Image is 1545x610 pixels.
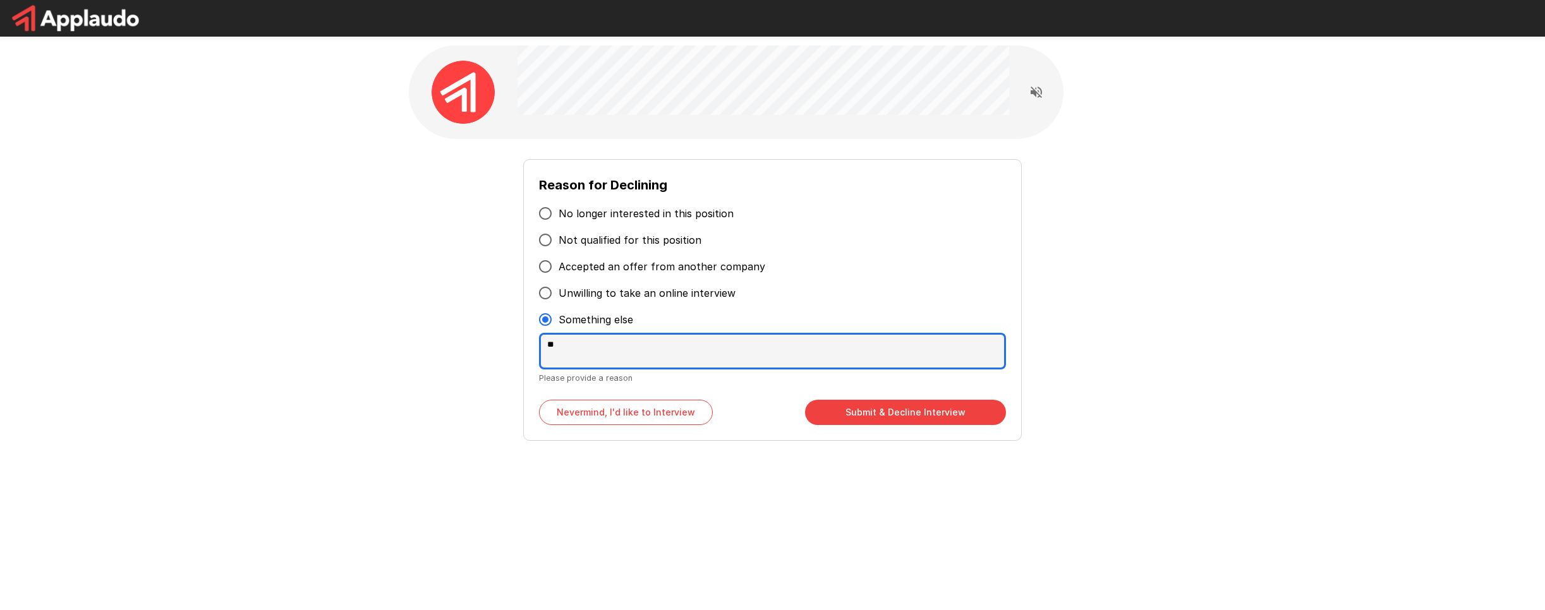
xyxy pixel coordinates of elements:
span: No longer interested in this position [559,206,734,221]
b: Reason for Declining [539,177,667,193]
span: Something else [559,312,633,327]
span: Accepted an offer from another company [559,259,765,274]
button: Submit & Decline Interview [805,400,1006,425]
span: Unwilling to take an online interview [559,285,736,301]
p: Please provide a reason [539,371,1005,385]
span: Not qualified for this position [559,232,701,248]
button: Nevermind, I'd like to Interview [539,400,713,425]
button: Read questions aloud [1024,80,1049,105]
img: applaudo_avatar.png [432,61,495,124]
